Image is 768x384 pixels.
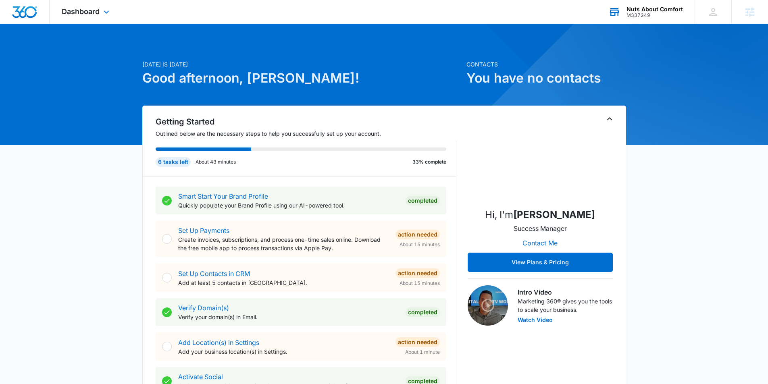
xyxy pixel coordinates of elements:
[466,60,626,68] p: Contacts
[518,287,613,297] h3: Intro Video
[605,114,614,124] button: Toggle Collapse
[395,268,440,278] div: Action Needed
[156,116,456,128] h2: Getting Started
[468,253,613,272] button: View Plans & Pricing
[514,233,566,253] button: Contact Me
[518,317,553,323] button: Watch Video
[400,280,440,287] span: About 15 minutes
[395,230,440,239] div: Action Needed
[178,235,389,252] p: Create invoices, subscriptions, and process one-time sales online. Download the free mobile app t...
[518,297,613,314] p: Marketing 360® gives you the tools to scale your business.
[395,337,440,347] div: Action Needed
[400,241,440,248] span: About 15 minutes
[485,208,595,222] p: Hi, I'm
[178,347,389,356] p: Add your business location(s) in Settings.
[142,68,462,88] h1: Good afternoon, [PERSON_NAME]!
[178,201,399,210] p: Quickly populate your Brand Profile using our AI-powered tool.
[405,349,440,356] span: About 1 minute
[156,129,456,138] p: Outlined below are the necessary steps to help you successfully set up your account.
[406,307,440,317] div: Completed
[412,158,446,166] p: 33% complete
[178,192,268,200] a: Smart Start Your Brand Profile
[178,338,259,347] a: Add Location(s) in Settings
[500,120,581,201] img: Brandon Henson
[62,7,100,16] span: Dashboard
[178,270,250,278] a: Set Up Contacts in CRM
[406,196,440,205] div: Completed
[178,313,399,321] p: Verify your domain(s) in Email.
[626,12,683,18] div: account id
[514,224,567,233] p: Success Manager
[142,60,462,68] p: [DATE] is [DATE]
[466,68,626,88] h1: You have no contacts
[178,278,389,287] p: Add at least 5 contacts in [GEOGRAPHIC_DATA].
[626,6,683,12] div: account name
[178,304,229,312] a: Verify Domain(s)
[196,158,236,166] p: About 43 minutes
[156,157,191,167] div: 6 tasks left
[468,285,508,326] img: Intro Video
[513,209,595,220] strong: [PERSON_NAME]
[178,226,229,235] a: Set Up Payments
[178,373,223,381] a: Activate Social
